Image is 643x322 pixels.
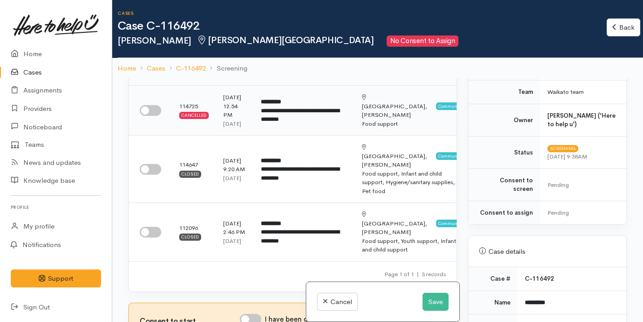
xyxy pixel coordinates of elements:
td: Consent to assign [468,201,540,224]
span: No Consent to Assign [387,35,458,47]
span: [GEOGRAPHIC_DATA], [362,152,427,160]
button: Support [11,269,101,288]
b: C-116492 [525,275,554,282]
div: Pending [547,181,616,190]
div: Food support, Youth support, Infant and child support [362,237,464,254]
h6: Profile [11,201,101,213]
h2: [PERSON_NAME] [118,35,607,47]
span: [PERSON_NAME][GEOGRAPHIC_DATA] [197,35,374,46]
span: | [417,270,419,278]
span: Community [436,152,464,159]
button: Save [423,293,449,311]
time: [DATE] [223,120,241,128]
td: Team [468,80,540,104]
a: Back [607,18,640,37]
div: Case details [479,247,616,257]
small: Page 1 of 1 3 records [384,270,446,278]
h6: Cases [118,11,607,16]
td: Case # [468,267,518,291]
div: Cancelled [179,112,209,119]
span: [GEOGRAPHIC_DATA], [362,220,427,227]
div: Closed [179,234,201,241]
div: [PERSON_NAME] [362,143,433,169]
span: Waikato team [547,88,584,96]
time: [DATE] [223,237,241,245]
a: Home [118,63,136,74]
div: [DATE] 9:38AM [547,152,616,161]
div: Food support [362,119,464,128]
span: Community [436,102,464,110]
td: 114647 [172,136,216,203]
td: Owner [468,104,540,136]
span: Community [436,220,464,227]
span: Screening [547,145,578,152]
td: 114725 [172,86,216,136]
div: [PERSON_NAME] [362,210,433,237]
b: [PERSON_NAME] ('Here to help u') [547,112,616,128]
div: [DATE] 2:46 PM [223,219,247,237]
nav: breadcrumb [112,58,643,79]
td: Status [468,136,540,168]
a: C-116492 [176,63,206,74]
li: Screening [206,63,247,74]
a: Cancel [317,293,358,311]
h1: Case C-116492 [118,20,607,33]
div: Pending [547,208,616,217]
div: [PERSON_NAME] [362,93,433,119]
div: Closed [179,171,201,178]
td: 112096 [172,203,216,261]
div: [DATE] 9:20 AM [223,156,247,174]
time: [DATE] [223,174,241,182]
a: Cases [147,63,165,74]
div: Food support, Infant and child support, Hygiene/sanitary supplies, Pet food [362,169,464,196]
td: Consent to screen [468,168,540,201]
div: [DATE] 12:54 PM [223,93,247,119]
span: [GEOGRAPHIC_DATA], [362,102,427,110]
td: Name [468,291,518,314]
